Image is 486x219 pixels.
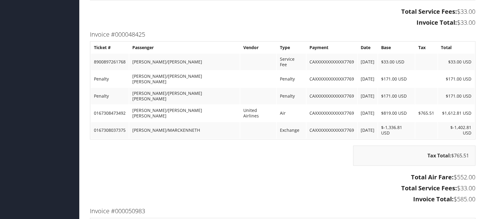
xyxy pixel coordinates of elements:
h3: $585.00 [90,195,475,203]
td: [DATE] [358,122,377,138]
td: [DATE] [358,54,377,70]
strong: Invoice Total: [416,18,457,27]
h3: $33.00 [90,18,475,27]
td: [PERSON_NAME]/MARCKENNETH [129,122,240,138]
strong: Total Service Fees: [401,184,457,192]
strong: Tax Total: [427,152,451,159]
th: Tax [415,42,437,53]
td: CAXXXXXXXXXXXX7769 [306,71,357,87]
td: CAXXXXXXXXXXXX7769 [306,122,357,138]
td: $171.00 USD [378,88,415,104]
h3: $33.00 [90,7,475,16]
td: Exchange [277,122,306,138]
td: [PERSON_NAME]/[PERSON_NAME] [PERSON_NAME] [129,88,240,104]
strong: Total Service Fees: [401,7,457,16]
td: $171.00 USD [378,71,415,87]
td: $171.00 USD [438,71,474,87]
strong: Total Air Fare: [411,173,454,181]
td: $171.00 USD [438,88,474,104]
td: $819.00 USD [378,105,415,121]
td: $-1,336.81 USD [378,122,415,138]
td: $33.00 USD [438,54,474,70]
td: Service Fee [277,54,306,70]
th: Ticket # [91,42,129,53]
td: $33.00 USD [378,54,415,70]
div: $765.51 [353,145,475,166]
td: Penalty [91,88,129,104]
td: Penalty [277,71,306,87]
td: 0167308473492 [91,105,129,121]
h3: $552.00 [90,173,475,181]
td: CAXXXXXXXXXXXX7769 [306,105,357,121]
td: Penalty [91,71,129,87]
td: United Airlines [240,105,277,121]
td: CAXXXXXXXXXXXX7769 [306,54,357,70]
td: [DATE] [358,88,377,104]
th: Payment [306,42,357,53]
td: [DATE] [358,71,377,87]
td: [PERSON_NAME]/[PERSON_NAME] [PERSON_NAME] [129,71,240,87]
h3: $33.00 [90,184,475,192]
h3: Invoice #000048425 [90,30,475,39]
th: Vendor [240,42,277,53]
td: [DATE] [358,105,377,121]
th: Passenger [129,42,240,53]
td: $1,612.81 USD [438,105,474,121]
h3: Invoice #000050983 [90,207,475,215]
th: Base [378,42,415,53]
td: $-1,402.81 USD [438,122,474,138]
td: $765.51 [415,105,437,121]
td: 8900897261768 [91,54,129,70]
th: Total [438,42,474,53]
th: Date [358,42,377,53]
td: [PERSON_NAME]/[PERSON_NAME] [129,54,240,70]
td: Air [277,105,306,121]
td: CAXXXXXXXXXXXX7769 [306,88,357,104]
td: Penalty [277,88,306,104]
td: [PERSON_NAME]/[PERSON_NAME] [PERSON_NAME] [129,105,240,121]
td: 0167308037375 [91,122,129,138]
th: Type [277,42,306,53]
strong: Invoice Total: [413,195,454,203]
